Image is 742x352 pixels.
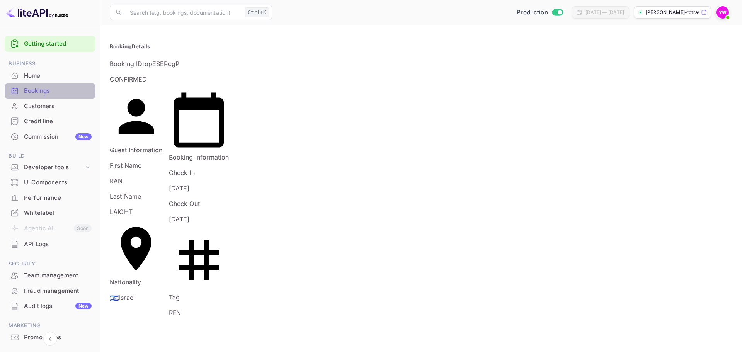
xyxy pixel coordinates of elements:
div: Customers [5,99,95,114]
div: Home [24,71,92,80]
div: Performance [5,190,95,206]
a: Performance [5,190,95,205]
span: Marketing [5,321,95,330]
p: [DATE] [169,214,229,224]
div: Switch to Sandbox mode [514,8,566,17]
div: Getting started [5,36,95,52]
div: Promo codes [24,333,92,342]
p: First Name [110,161,163,170]
a: UI Components [5,175,95,189]
div: Commission [24,133,92,141]
p: Last Name [110,192,163,201]
p: [PERSON_NAME]-totravel... [646,9,699,16]
input: Search (e.g. bookings, documentation) [125,5,242,20]
p: Booking Information [169,90,229,162]
div: New [75,303,92,309]
div: UI Components [5,175,95,190]
p: Tag [169,230,229,302]
div: Audit logsNew [5,299,95,314]
div: Developer tools [5,161,95,174]
p: [DATE] [169,184,229,193]
span: Production [517,8,548,17]
p: Nationality [110,223,163,287]
div: UI Components [24,178,92,187]
a: Whitelabel [5,206,95,220]
div: Team management [24,271,92,280]
a: API Logs [5,237,95,251]
div: Israel [110,293,163,302]
div: Home [5,68,95,83]
a: Customers [5,99,95,113]
div: Credit line [24,117,92,126]
p: Guest Information [110,90,163,155]
p: RFN [169,308,229,317]
div: Fraud management [24,287,92,296]
div: Whitelabel [5,206,95,221]
a: Credit line [5,114,95,128]
div: Bookings [5,83,95,99]
div: API Logs [24,240,92,249]
a: Bookings [5,83,95,98]
div: API Logs [5,237,95,252]
p: RAN [110,176,163,185]
div: Fraud management [5,284,95,299]
div: Bookings [24,87,92,95]
div: CommissionNew [5,129,95,145]
a: Getting started [24,39,92,48]
p: Check Out [169,199,229,208]
img: LiteAPI logo [6,6,68,19]
div: Developer tools [24,163,84,172]
div: Audit logs [24,302,92,311]
span: CONFIRMED [110,75,147,83]
button: Collapse navigation [43,332,57,346]
span: Security [5,260,95,268]
div: [DATE] — [DATE] [585,9,624,16]
p: Booking ID: opESEPcgP [110,59,733,68]
div: Credit line [5,114,95,129]
div: Ctrl+K [245,7,269,17]
img: Yahav Winkler [716,6,729,19]
a: Home [5,68,95,83]
div: Customers [24,102,92,111]
h5: Booking Details [110,43,733,51]
div: Performance [24,194,92,202]
div: New [75,133,92,140]
span: Business [5,60,95,68]
span: Build [5,152,95,160]
a: CommissionNew [5,129,95,144]
div: Whitelabel [24,209,92,218]
a: Audit logsNew [5,299,95,313]
span: 🇮🇱 [110,294,119,302]
p: LAICHT [110,207,163,216]
a: Promo codes [5,330,95,344]
p: Check In [169,168,229,177]
a: Team management [5,268,95,282]
a: Fraud management [5,284,95,298]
